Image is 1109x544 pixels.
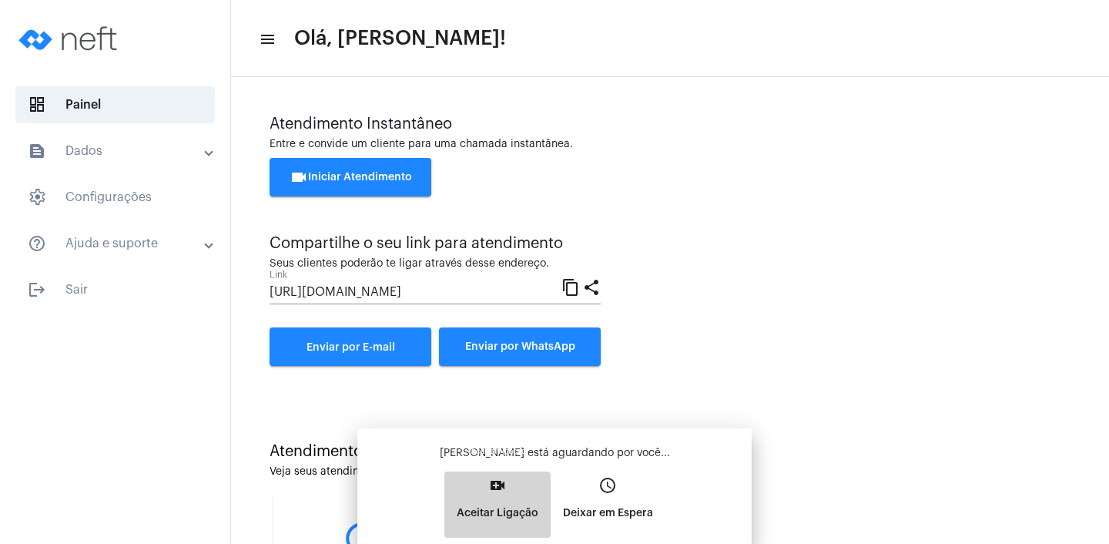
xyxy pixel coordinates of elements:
span: Olá, [PERSON_NAME]! [294,26,506,51]
div: Atendimentos [270,443,1070,460]
p: [PERSON_NAME] está aguardando por você... [370,445,739,461]
span: Configurações [15,179,215,216]
div: Compartilhe o seu link para atendimento [270,235,601,252]
mat-panel-title: Ajuda e suporte [28,234,206,253]
mat-panel-title: Dados [28,142,206,160]
button: Aceitar Ligação [444,472,551,538]
mat-icon: access_time [598,476,617,495]
img: logo-neft-novo-2.png [12,8,128,69]
mat-icon: sidenav icon [28,142,46,160]
mat-icon: sidenav icon [259,30,274,49]
p: Deixar em Espera [563,499,653,527]
p: Aceitar Ligação [457,499,538,527]
span: sidenav icon [28,188,46,207]
div: Atendimento Instantâneo [270,116,1070,133]
div: Entre e convide um cliente para uma chamada instantânea. [270,139,1070,150]
span: Iniciar Atendimento [290,172,412,183]
span: sidenav icon [28,96,46,114]
mat-icon: share [582,277,601,296]
mat-icon: video_call [488,476,507,495]
span: Enviar por E-mail [307,342,395,353]
mat-icon: videocam [290,168,308,186]
span: Enviar por WhatsApp [465,341,575,352]
button: Deixar em Espera [551,472,665,538]
div: Aceitar ligação [464,443,532,461]
mat-icon: sidenav icon [28,280,46,299]
mat-icon: content_copy [561,277,580,296]
div: Seus clientes poderão te ligar através desse endereço. [270,258,601,270]
div: Veja seus atendimentos em aberto. [270,466,1070,478]
mat-icon: sidenav icon [28,234,46,253]
span: Sair [15,271,215,308]
span: Painel [15,86,215,123]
